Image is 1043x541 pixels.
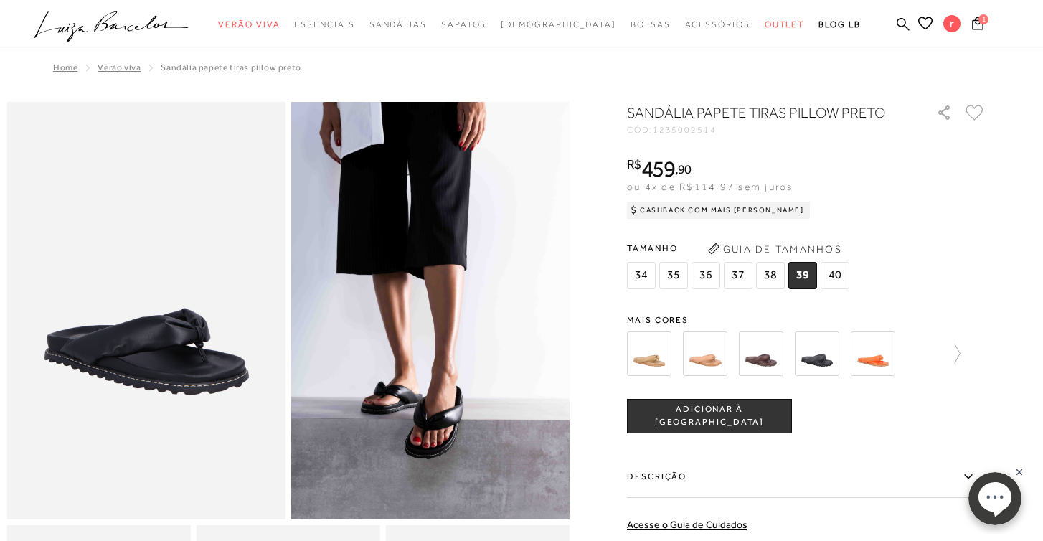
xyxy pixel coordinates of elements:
[851,331,895,376] img: SANDÁLIA PAPETE EM COURO LARANJA SUNSET COM TIRAS ACOLCHOADAS
[627,519,747,530] a: Acesse o Guia de Cuidados
[678,161,692,177] span: 90
[685,19,750,29] span: Acessórios
[739,331,783,376] img: SANDÁLIA PAPETE EM COURO CAFÉ E TIRAS ACOLCHOADAS
[653,125,717,135] span: 1235002514
[98,62,141,72] a: Verão Viva
[627,103,896,123] h1: SANDÁLIA PAPETE TIRAS PILLOW PRETO
[703,237,846,260] button: Guia de Tamanhos
[943,15,961,32] span: r
[724,262,752,289] span: 37
[294,11,354,38] a: categoryNavScreenReaderText
[631,19,671,29] span: Bolsas
[7,102,285,519] img: image
[501,19,616,29] span: [DEMOGRAPHIC_DATA]
[978,14,988,24] span: 1
[627,456,986,498] label: Descrição
[818,11,860,38] a: BLOG LB
[627,262,656,289] span: 34
[683,331,727,376] img: SANDÁLIA PAPETE EM COURO BEGE BLUSH COM TIRAS ACOLCHOADAS
[627,316,986,324] span: Mais cores
[627,181,793,192] span: ou 4x de R$114,97 sem juros
[659,262,688,289] span: 35
[501,11,616,38] a: noSubCategoriesText
[818,19,860,29] span: BLOG LB
[627,202,810,219] div: Cashback com Mais [PERSON_NAME]
[369,19,427,29] span: Sandálias
[627,237,853,259] span: Tamanho
[692,262,720,289] span: 36
[641,156,675,182] span: 459
[968,16,988,35] button: 1
[218,11,280,38] a: categoryNavScreenReaderText
[788,262,817,289] span: 39
[627,126,914,134] div: CÓD:
[291,102,570,519] img: image
[294,19,354,29] span: Essenciais
[627,158,641,171] i: R$
[631,11,671,38] a: categoryNavScreenReaderText
[685,11,750,38] a: categoryNavScreenReaderText
[821,262,849,289] span: 40
[53,62,77,72] a: Home
[765,19,805,29] span: Outlet
[675,163,692,176] i: ,
[218,19,280,29] span: Verão Viva
[441,19,486,29] span: Sapatos
[765,11,805,38] a: categoryNavScreenReaderText
[756,262,785,289] span: 38
[441,11,486,38] a: categoryNavScreenReaderText
[628,403,791,428] span: ADICIONAR À [GEOGRAPHIC_DATA]
[627,331,671,376] img: SANDÁLIA PAPETE EM COURO BEGE ARGILA COM TIRAS ACOLCHOADAS
[795,331,839,376] img: SANDÁLIA PAPETE EM COURO CINZA ESTONADO E TIRAS ACOLCHOADAS
[369,11,427,38] a: categoryNavScreenReaderText
[627,399,792,433] button: ADICIONAR À [GEOGRAPHIC_DATA]
[161,62,301,72] span: SANDÁLIA PAPETE TIRAS PILLOW PRETO
[937,14,968,37] button: r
